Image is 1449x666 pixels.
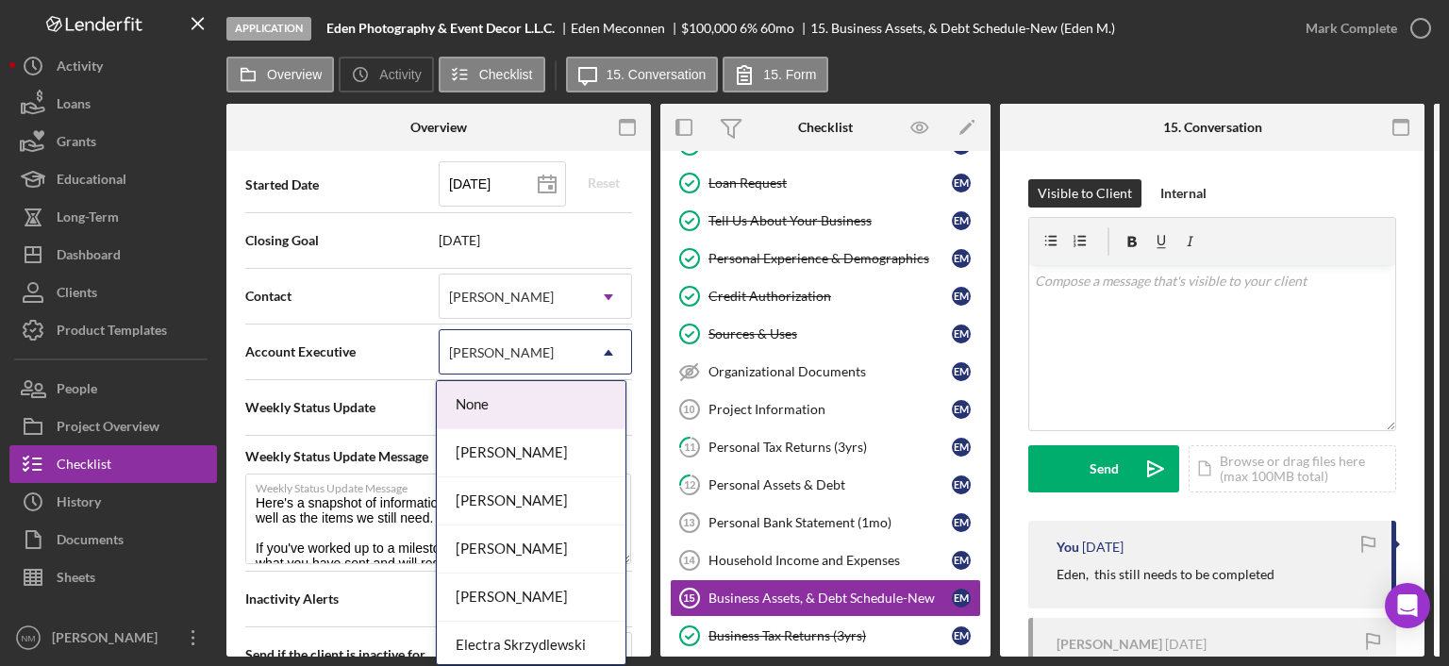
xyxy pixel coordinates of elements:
[708,553,952,568] div: Household Income and Expenses
[437,477,625,525] div: [PERSON_NAME]
[245,474,631,564] textarea: Here's a snapshot of information that has been received, as well as the items we still need. If y...
[479,67,533,82] label: Checklist
[1057,564,1274,585] p: Eden, this still needs to be completed
[437,429,625,477] div: [PERSON_NAME]
[708,477,952,492] div: Personal Assets & Debt
[670,277,981,315] a: Credit AuthorizationEM
[723,57,828,92] button: 15. Form
[57,274,97,316] div: Clients
[9,198,217,236] button: Long-Term
[763,67,816,82] label: 15. Form
[952,211,971,230] div: E M
[708,402,952,417] div: Project Information
[1028,179,1141,208] button: Visible to Client
[9,311,217,349] button: Product Templates
[740,21,758,36] div: 6 %
[670,579,981,617] a: 15Business Assets, & Debt Schedule-NewEM
[47,619,170,661] div: [PERSON_NAME]
[952,362,971,381] div: E M
[267,67,322,82] label: Overview
[952,287,971,306] div: E M
[9,483,217,521] button: History
[1090,445,1119,492] div: Send
[588,169,620,197] div: Reset
[708,440,952,455] div: Personal Tax Returns (3yrs)
[670,617,981,655] a: Business Tax Returns (3yrs)EM
[952,174,971,192] div: E M
[245,175,439,194] span: Started Date
[670,240,981,277] a: Personal Experience & DemographicsEM
[1038,179,1132,208] div: Visible to Client
[57,311,167,354] div: Product Templates
[1160,179,1207,208] div: Internal
[708,515,952,530] div: Personal Bank Statement (1mo)
[810,21,1115,36] div: 15. Business Assets, & Debt Schedule-New (Eden M.)
[226,17,311,41] div: Application
[670,164,981,202] a: Loan RequestEM
[437,381,625,429] div: None
[670,315,981,353] a: Sources & UsesEM
[1057,637,1162,652] div: [PERSON_NAME]
[684,478,695,491] tspan: 12
[9,558,217,596] a: Sheets
[9,160,217,198] a: Educational
[245,287,439,306] span: Contact
[245,398,439,417] span: Weekly Status Update
[1057,540,1079,555] div: You
[437,574,625,622] div: [PERSON_NAME]
[9,521,217,558] a: Documents
[449,345,554,360] div: [PERSON_NAME]
[22,633,36,643] text: NM
[9,123,217,160] button: Grants
[952,438,971,457] div: E M
[1151,179,1216,208] button: Internal
[339,57,433,92] button: Activity
[57,160,126,203] div: Educational
[708,591,952,606] div: Business Assets, & Debt Schedule-New
[439,57,545,92] button: Checklist
[437,525,625,574] div: [PERSON_NAME]
[952,249,971,268] div: E M
[245,447,632,466] span: Weekly Status Update Message
[57,47,103,90] div: Activity
[683,404,694,415] tspan: 10
[670,504,981,541] a: 13Personal Bank Statement (1mo)EM
[952,589,971,608] div: E M
[607,67,707,82] label: 15. Conversation
[57,370,97,412] div: People
[439,233,632,248] span: [DATE]
[9,236,217,274] button: Dashboard
[1165,637,1207,652] time: 2025-10-06 21:30
[9,274,217,311] button: Clients
[760,21,794,36] div: 60 mo
[245,645,439,664] span: Send if the client is inactive for...
[684,441,695,453] tspan: 11
[57,236,121,278] div: Dashboard
[798,120,853,135] div: Checklist
[57,198,119,241] div: Long-Term
[226,57,334,92] button: Overview
[708,326,952,341] div: Sources & Uses
[379,67,421,82] label: Activity
[9,370,217,408] button: People
[575,169,632,197] button: Reset
[670,353,981,391] a: Organizational DocumentsEM
[57,521,124,563] div: Documents
[670,541,981,579] a: 14Household Income and ExpensesEM
[683,592,694,604] tspan: 15
[9,408,217,445] button: Project Overview
[708,213,952,228] div: Tell Us About Your Business
[708,251,952,266] div: Personal Experience & Demographics
[571,21,681,36] div: Eden Meconnen
[57,85,91,127] div: Loans
[326,21,555,36] b: Eden Photography & Event Decor L.L.C.
[670,202,981,240] a: Tell Us About Your BusinessEM
[9,85,217,123] a: Loans
[1287,9,1440,47] button: Mark Complete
